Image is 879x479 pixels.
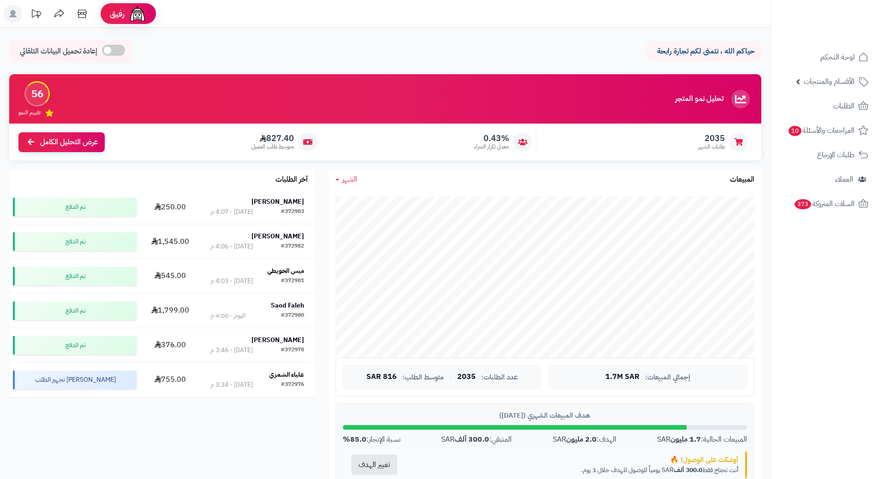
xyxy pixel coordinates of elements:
[413,455,738,465] div: أوشكت على الوصول! 🔥
[777,168,873,190] a: العملاء
[251,197,304,207] strong: [PERSON_NAME]
[335,174,357,185] a: الشهر
[140,294,200,328] td: 1,799.00
[20,46,97,57] span: إعادة تحميل البيانات التلقائي
[777,95,873,117] a: الطلبات
[789,126,801,136] span: 10
[441,434,512,445] div: المتبقي: SAR
[24,5,48,25] a: تحديثات المنصة
[366,373,397,381] span: 816 SAR
[653,46,754,57] p: حياكم الله ، نتمنى لكم تجارة رابحة
[788,124,855,137] span: المراجعات والأسئلة
[343,434,366,445] strong: 85.0%
[730,176,754,184] h3: المبيعات
[13,232,137,251] div: تم الدفع
[275,176,308,184] h3: آخر الطلبات
[675,95,724,103] h3: تحليل نمو المتجر
[698,143,725,151] span: طلبات الشهر
[835,173,853,186] span: العملاء
[271,301,304,310] strong: Saod Faleh
[645,373,690,381] span: إجمالي المبيعات:
[342,174,357,185] span: الشهر
[605,373,640,381] span: 1.7M SAR
[413,466,738,475] p: أنت تحتاج فقط SAR يومياً للوصول للهدف خلال 1 يوم.
[128,5,147,23] img: ai-face.png
[267,266,304,276] strong: ميس الحويطي
[804,75,855,88] span: الأقسام والمنتجات
[281,277,304,286] div: #372981
[794,197,855,210] span: السلات المتروكة
[140,259,200,293] td: 545.00
[566,434,597,445] strong: 2.0 مليون
[13,336,137,355] div: تم الدفع
[343,411,747,420] div: هدف المبيعات الشهري ([DATE])
[281,311,304,320] div: #372980
[140,225,200,259] td: 1,545.00
[251,335,304,345] strong: [PERSON_NAME]
[281,242,304,251] div: #372982
[820,51,855,64] span: لوحة التحكم
[40,137,98,148] span: عرض التحليل الكامل
[13,267,137,285] div: تم الدفع
[269,370,304,379] strong: علياء الشمري
[18,132,105,152] a: عرض التحليل الكامل
[474,133,509,143] span: 0.43%
[657,434,747,445] div: المبيعات الحالية: SAR
[281,207,304,217] div: #372983
[553,434,616,445] div: الهدف: SAR
[449,373,452,380] span: |
[698,133,725,143] span: 2035
[281,346,304,355] div: #372978
[13,198,137,216] div: تم الدفع
[481,373,518,381] span: عدد الطلبات:
[777,193,873,215] a: السلات المتروكة373
[140,190,200,224] td: 250.00
[140,328,200,362] td: 376.00
[210,277,253,286] div: [DATE] - 4:03 م
[670,434,701,445] strong: 1.7 مليون
[457,373,476,381] span: 2035
[210,380,253,390] div: [DATE] - 3:34 م
[251,231,304,241] strong: [PERSON_NAME]
[454,434,489,445] strong: 300.0 ألف
[18,109,41,117] span: تقييم النمو
[210,311,245,320] div: اليوم - 4:00 م
[402,373,444,381] span: متوسط الطلب:
[351,455,397,475] button: تغيير الهدف
[210,207,253,217] div: [DATE] - 4:07 م
[777,46,873,68] a: لوحة التحكم
[474,143,509,151] span: معدل تكرار الشراء
[140,363,200,397] td: 755.00
[13,302,137,320] div: تم الدفع
[343,434,401,445] div: نسبة الإنجاز:
[281,380,304,390] div: #372976
[251,133,294,143] span: 827.40
[13,371,137,389] div: [PERSON_NAME] تجهيز الطلب
[210,242,253,251] div: [DATE] - 4:06 م
[210,346,253,355] div: [DATE] - 3:46 م
[777,119,873,142] a: المراجعات والأسئلة10
[795,199,811,209] span: 373
[674,465,702,475] strong: 300.0 ألف
[777,144,873,166] a: طلبات الإرجاع
[817,148,855,161] span: طلبات الإرجاع
[110,8,125,19] span: رفيق
[833,100,855,112] span: الطلبات
[251,143,294,151] span: متوسط طلب العميل
[816,26,870,45] img: logo-2.png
